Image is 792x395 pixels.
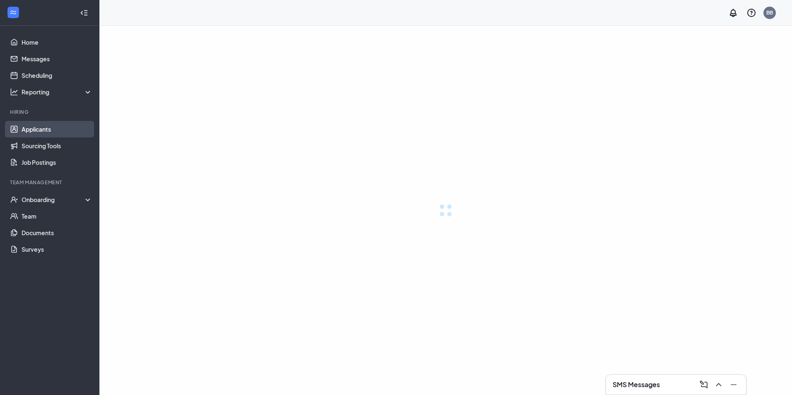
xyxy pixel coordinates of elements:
[729,380,739,390] svg: Minimize
[613,380,660,389] h3: SMS Messages
[746,8,756,18] svg: QuestionInfo
[9,8,17,17] svg: WorkstreamLogo
[22,241,92,258] a: Surveys
[22,121,92,137] a: Applicants
[714,380,724,390] svg: ChevronUp
[22,154,92,171] a: Job Postings
[22,67,92,84] a: Scheduling
[711,378,724,391] button: ChevronUp
[726,378,739,391] button: Minimize
[10,179,91,186] div: Team Management
[22,88,93,96] div: Reporting
[22,224,92,241] a: Documents
[22,208,92,224] a: Team
[22,195,93,204] div: Onboarding
[696,378,710,391] button: ComposeMessage
[22,34,92,51] a: Home
[728,8,738,18] svg: Notifications
[766,9,773,16] div: BB
[10,88,18,96] svg: Analysis
[10,108,91,116] div: Hiring
[80,9,88,17] svg: Collapse
[10,195,18,204] svg: UserCheck
[699,380,709,390] svg: ComposeMessage
[22,137,92,154] a: Sourcing Tools
[22,51,92,67] a: Messages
